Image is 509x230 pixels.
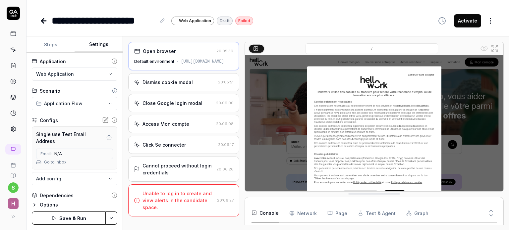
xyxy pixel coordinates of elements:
span: Application Flow [44,100,83,107]
time: 20:05:39 [216,49,233,53]
button: s [8,182,19,193]
div: Options [40,201,117,209]
button: Network [289,204,317,222]
time: 20:06:26 [216,167,234,171]
div: Close Google login modal [142,100,202,107]
div: Configs [40,117,58,124]
div: Scenario [40,87,60,94]
div: Default environment [134,59,174,65]
div: Cannot proceed without login credentials [142,162,214,176]
span: Web Application [36,70,74,77]
time: 20:06:17 [218,142,234,147]
button: Activate [454,14,481,27]
span: H [8,198,19,209]
a: Go to inbox [44,159,67,165]
div: Click Se connecter [142,141,186,148]
img: Screenshot [245,55,503,216]
div: Unable to log in to create and view alerts in the candidate space. [142,190,214,211]
button: View version history [434,14,450,27]
button: Application Flow [32,97,117,110]
time: 20:06:27 [217,198,234,203]
div: [URL][DOMAIN_NAME] [181,59,224,65]
span: Web Application [179,18,211,24]
div: Single use Test Email Address [36,131,105,145]
div: Draft [217,17,233,25]
a: New conversation [5,144,21,155]
button: Show all interative elements [479,43,489,54]
div: Application [40,58,66,65]
time: 20:05:51 [218,80,234,84]
time: 20:06:08 [216,121,234,126]
div: Failed [235,17,253,25]
button: Save & Run [32,211,106,225]
div: Access Mon compte [142,120,189,127]
a: Documentation [3,168,24,178]
div: Open browser [143,48,176,55]
div: Dependencies [40,192,74,199]
div: Dismiss cookie modal [142,79,193,86]
a: Book a call with us [3,157,24,168]
button: Open in full screen [489,43,500,54]
button: Test & Agent [358,204,396,222]
button: Web Application [32,68,117,81]
button: Options [32,201,117,209]
button: Console [252,204,279,222]
button: Graph [406,204,428,222]
button: Settings [75,37,123,53]
a: Web Application [171,16,214,25]
span: N/A [54,151,62,157]
button: H [3,193,24,210]
button: Steps [27,37,75,53]
button: Page [327,204,347,222]
button: Go to inbox [36,159,67,165]
span: Email: [40,151,52,157]
time: 20:06:00 [216,101,234,105]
